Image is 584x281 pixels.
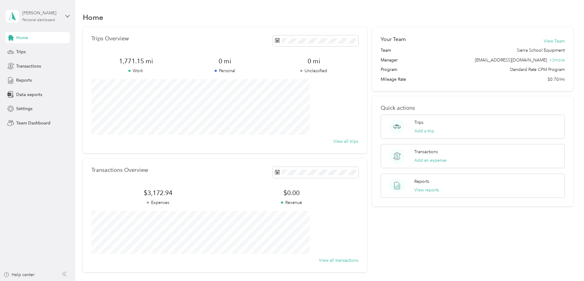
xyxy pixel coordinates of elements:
[91,199,225,206] p: Expenses
[414,149,438,155] p: Transactions
[22,10,61,16] div: [PERSON_NAME]
[381,66,397,73] span: Program
[22,18,55,22] div: Personal dashboard
[381,47,391,54] span: Team
[381,57,398,63] span: Manager
[3,272,35,278] button: Help center
[544,38,565,44] button: View Team
[319,257,358,264] button: View all transactions
[16,120,50,126] span: Team Dashboard
[91,189,225,197] span: $3,172.94
[91,68,180,74] p: Work
[381,105,565,111] p: Quick actions
[16,49,26,55] span: Trips
[16,77,32,83] span: Reports
[16,35,28,41] span: Home
[269,57,358,65] span: 0 mi
[414,157,446,164] button: Add an expense
[225,199,358,206] p: Revenue
[91,167,148,173] p: Transactions Overview
[16,91,42,98] span: Data exports
[16,105,32,112] span: Settings
[333,138,358,145] button: View all trips
[83,14,103,20] h1: Home
[91,57,180,65] span: 1,771.15 mi
[381,35,406,43] h2: Your Team
[414,119,423,126] p: Trips
[414,128,434,134] button: Add a trip
[550,247,584,281] iframe: Everlance-gr Chat Button Frame
[517,47,565,54] span: Sierra School Equipment
[180,57,269,65] span: 0 mi
[510,66,565,73] span: Standard Rate CPM Program
[91,35,129,42] p: Trips Overview
[381,76,406,83] span: Mileage Rate
[475,57,547,63] span: [EMAIL_ADDRESS][DOMAIN_NAME]
[548,76,565,83] span: $0.70/mi
[180,68,269,74] p: Personal
[269,68,358,74] p: Unclassified
[549,57,565,63] span: + 3 more
[414,187,439,193] button: View reports
[225,189,358,197] span: $0.00
[16,63,41,69] span: Transactions
[414,178,429,185] p: Reports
